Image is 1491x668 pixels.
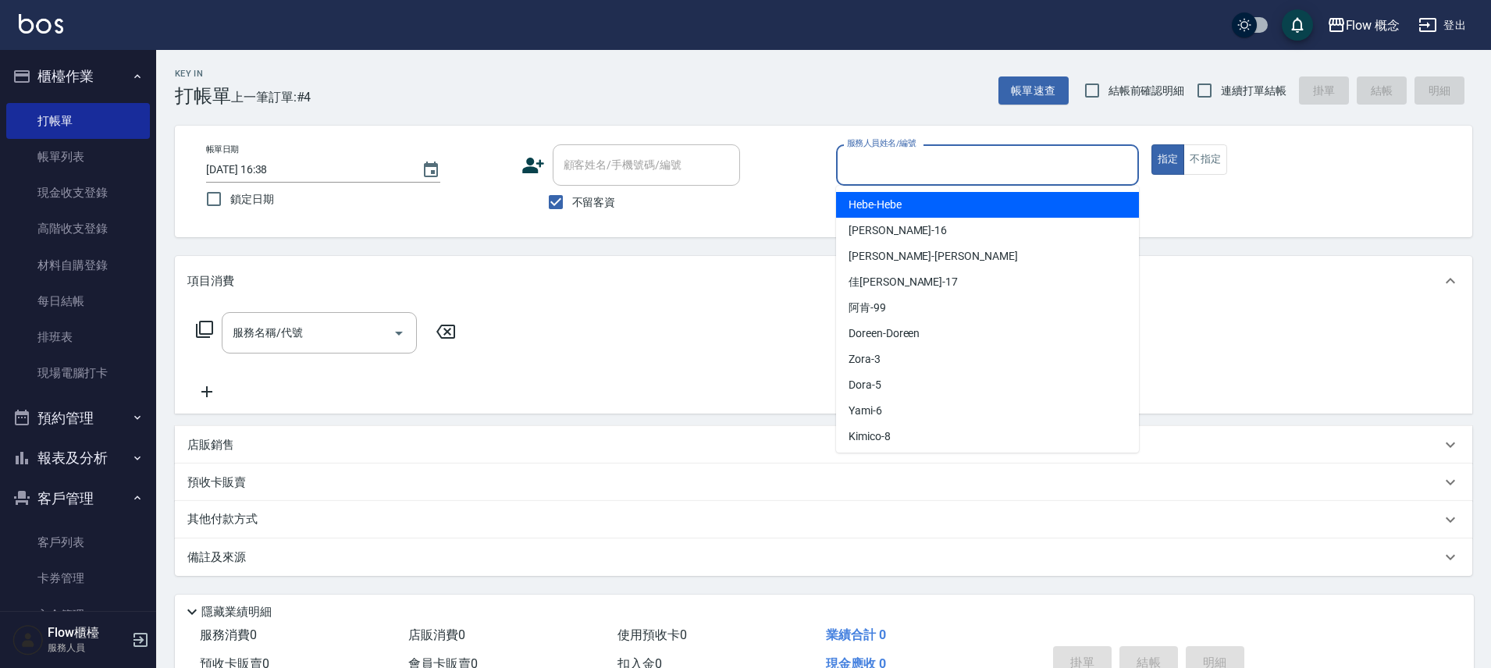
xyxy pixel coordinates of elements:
[849,248,1018,265] span: [PERSON_NAME] -[PERSON_NAME]
[187,437,234,453] p: 店販銷售
[1346,16,1400,35] div: Flow 概念
[412,151,450,189] button: Choose date, selected date is 2025-09-18
[849,222,947,239] span: [PERSON_NAME] -16
[175,538,1472,576] div: 備註及來源
[175,85,231,107] h3: 打帳單
[386,321,411,346] button: Open
[187,511,265,528] p: 其他付款方式
[6,56,150,97] button: 櫃檯作業
[6,139,150,175] a: 帳單列表
[1183,144,1227,175] button: 不指定
[1282,9,1313,41] button: save
[6,524,150,560] a: 客戶列表
[1221,83,1286,99] span: 連續打單結帳
[1108,83,1185,99] span: 結帳前確認明細
[175,426,1472,464] div: 店販銷售
[849,403,882,419] span: Yami -6
[48,625,127,641] h5: Flow櫃檯
[48,641,127,655] p: 服務人員
[849,300,886,316] span: 阿肯 -99
[6,319,150,355] a: 排班表
[187,474,246,491] p: 預收卡販賣
[1412,11,1472,40] button: 登出
[998,76,1069,105] button: 帳單速查
[12,624,44,656] img: Person
[408,627,465,642] span: 店販消費 0
[6,355,150,391] a: 現場電腦打卡
[201,604,272,620] p: 隱藏業績明細
[849,274,958,290] span: 佳[PERSON_NAME] -17
[826,627,886,642] span: 業績合計 0
[175,69,231,79] h2: Key In
[6,103,150,139] a: 打帳單
[849,325,920,342] span: Doreen -Doreen
[849,428,891,445] span: Kimico -8
[175,256,1472,306] div: 項目消費
[175,501,1472,538] div: 其他付款方式
[6,398,150,439] button: 預約管理
[6,247,150,283] a: 材料自購登錄
[849,351,881,368] span: Zora -3
[19,14,63,34] img: Logo
[231,87,311,107] span: 上一筆訂單:#4
[187,273,234,290] p: 項目消費
[6,478,150,519] button: 客戶管理
[6,283,150,319] a: 每日結帳
[6,175,150,211] a: 現金收支登錄
[187,549,246,566] p: 備註及來源
[617,627,687,642] span: 使用預收卡 0
[849,377,881,393] span: Dora -5
[230,191,274,208] span: 鎖定日期
[572,194,616,211] span: 不留客資
[206,157,406,183] input: YYYY/MM/DD hh:mm
[200,627,257,642] span: 服務消費 0
[847,137,916,149] label: 服務人員姓名/編號
[6,560,150,596] a: 卡券管理
[6,597,150,633] a: 入金管理
[175,464,1472,501] div: 預收卡販賣
[1151,144,1185,175] button: 指定
[1321,9,1407,41] button: Flow 概念
[849,197,902,213] span: Hebe -Hebe
[6,438,150,478] button: 報表及分析
[206,144,239,155] label: 帳單日期
[6,211,150,247] a: 高階收支登錄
